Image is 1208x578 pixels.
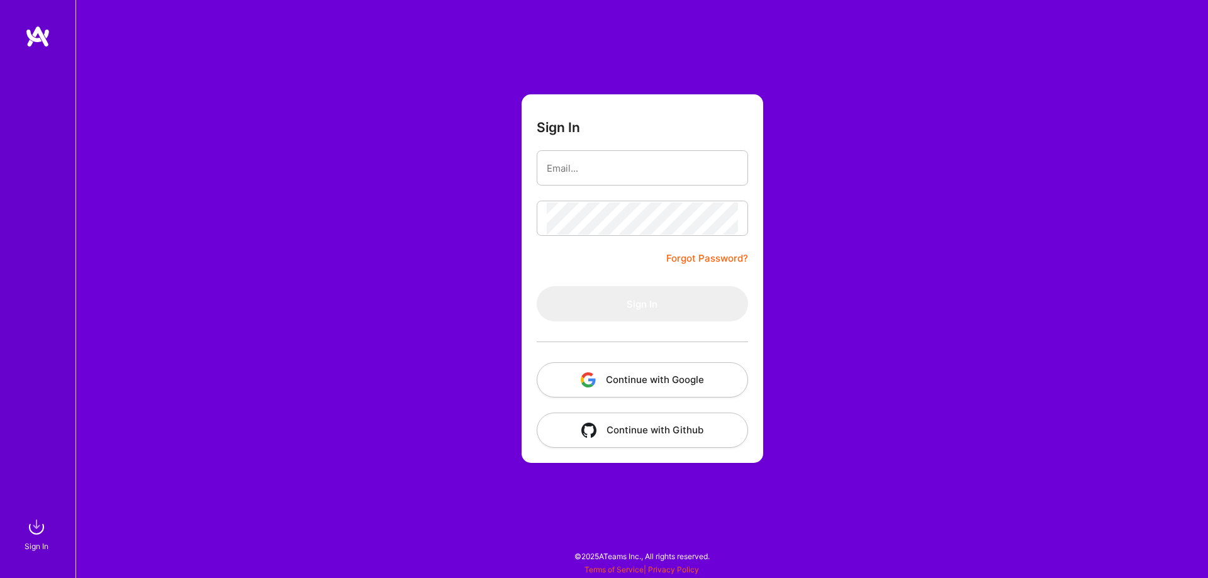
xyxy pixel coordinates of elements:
[25,540,48,553] div: Sign In
[24,514,49,540] img: sign in
[537,362,748,397] button: Continue with Google
[648,565,699,574] a: Privacy Policy
[537,286,748,321] button: Sign In
[547,152,738,184] input: Email...
[25,25,50,48] img: logo
[26,514,49,553] a: sign inSign In
[584,565,644,574] a: Terms of Service
[537,119,580,135] h3: Sign In
[666,251,748,266] a: Forgot Password?
[537,413,748,448] button: Continue with Github
[75,540,1208,572] div: © 2025 ATeams Inc., All rights reserved.
[581,372,596,387] img: icon
[584,565,699,574] span: |
[581,423,596,438] img: icon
